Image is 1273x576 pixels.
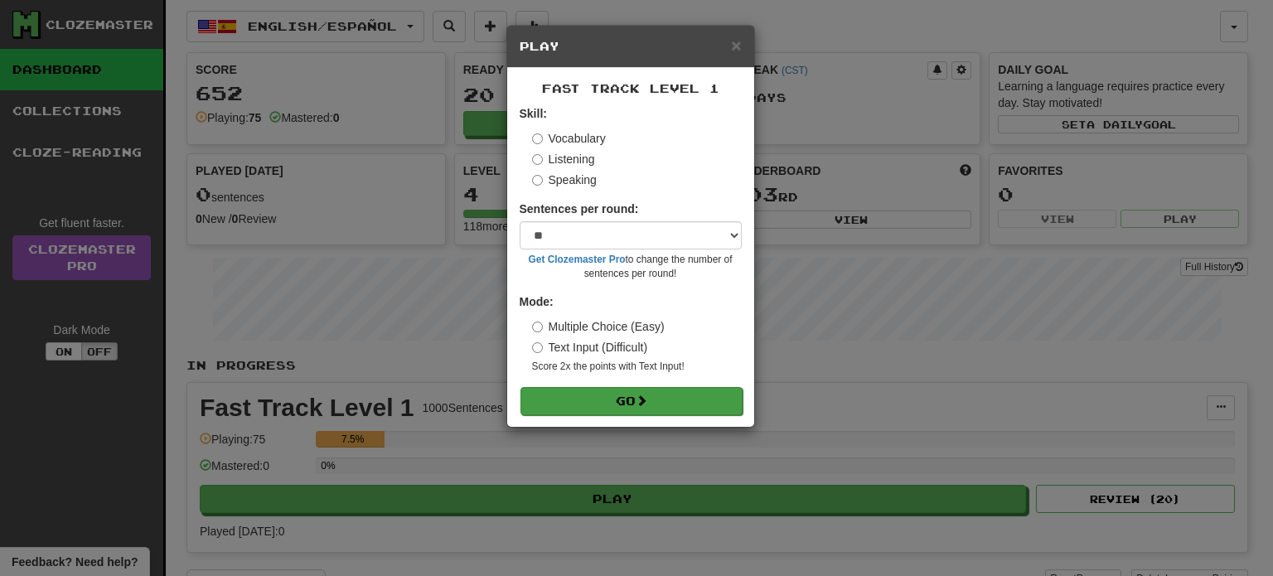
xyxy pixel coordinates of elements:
[731,36,741,55] span: ×
[532,175,543,186] input: Speaking
[532,339,648,356] label: Text Input (Difficult)
[532,133,543,144] input: Vocabulary
[520,201,639,217] label: Sentences per round:
[532,172,597,188] label: Speaking
[731,36,741,54] button: Close
[532,130,606,147] label: Vocabulary
[520,38,742,55] h5: Play
[532,151,595,167] label: Listening
[532,318,665,335] label: Multiple Choice (Easy)
[520,387,743,415] button: Go
[520,253,742,281] small: to change the number of sentences per round!
[520,295,554,308] strong: Mode:
[520,107,547,120] strong: Skill:
[542,81,719,95] span: Fast Track Level 1
[532,154,543,165] input: Listening
[532,322,543,332] input: Multiple Choice (Easy)
[532,342,543,353] input: Text Input (Difficult)
[532,360,742,374] small: Score 2x the points with Text Input !
[529,254,626,265] a: Get Clozemaster Pro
